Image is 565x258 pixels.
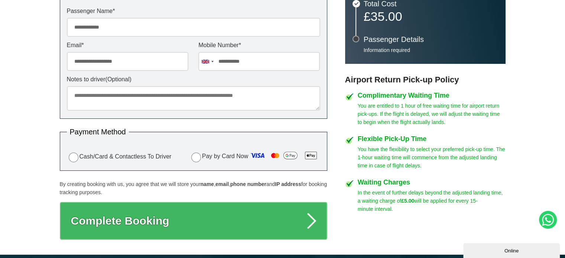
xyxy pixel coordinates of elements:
h4: Flexible Pick-Up Time [358,135,506,142]
h4: Complimentary Waiting Time [358,92,506,99]
p: You have the flexibility to select your preferred pick-up time. The 1-hour waiting time will comm... [358,145,506,170]
span: (Optional) [105,76,131,82]
p: By creating booking with us, you agree that we will store your , , and for booking tracking purpo... [60,180,327,196]
label: Mobile Number [198,42,320,48]
span: 35.00 [370,9,402,23]
strong: IP address [275,181,301,187]
legend: Payment Method [67,128,129,135]
h3: Passenger Details [364,36,498,43]
strong: £5.00 [401,198,414,204]
label: Notes to driver [67,76,320,82]
div: United Kingdom: +44 [199,52,216,71]
strong: name [200,181,214,187]
h3: Airport Return Pick-up Policy [345,75,506,85]
button: Complete Booking [60,202,327,240]
label: Passenger Name [67,8,320,14]
input: Cash/Card & Contactless To Driver [69,153,78,162]
p: £ [364,11,498,22]
input: Pay by Card Now [191,153,201,162]
iframe: chat widget [463,242,561,258]
strong: phone number [230,181,266,187]
p: In the event of further delays beyond the adjusted landing time, a waiting charge of will be appl... [358,189,506,213]
label: Pay by Card Now [189,150,320,164]
p: You are entitled to 1 hour of free waiting time for airport return pick-ups. If the flight is del... [358,102,506,126]
label: Email [67,42,188,48]
h4: Waiting Charges [358,179,506,186]
label: Cash/Card & Contactless To Driver [67,151,172,162]
strong: email [215,181,229,187]
p: Information required [364,47,498,53]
